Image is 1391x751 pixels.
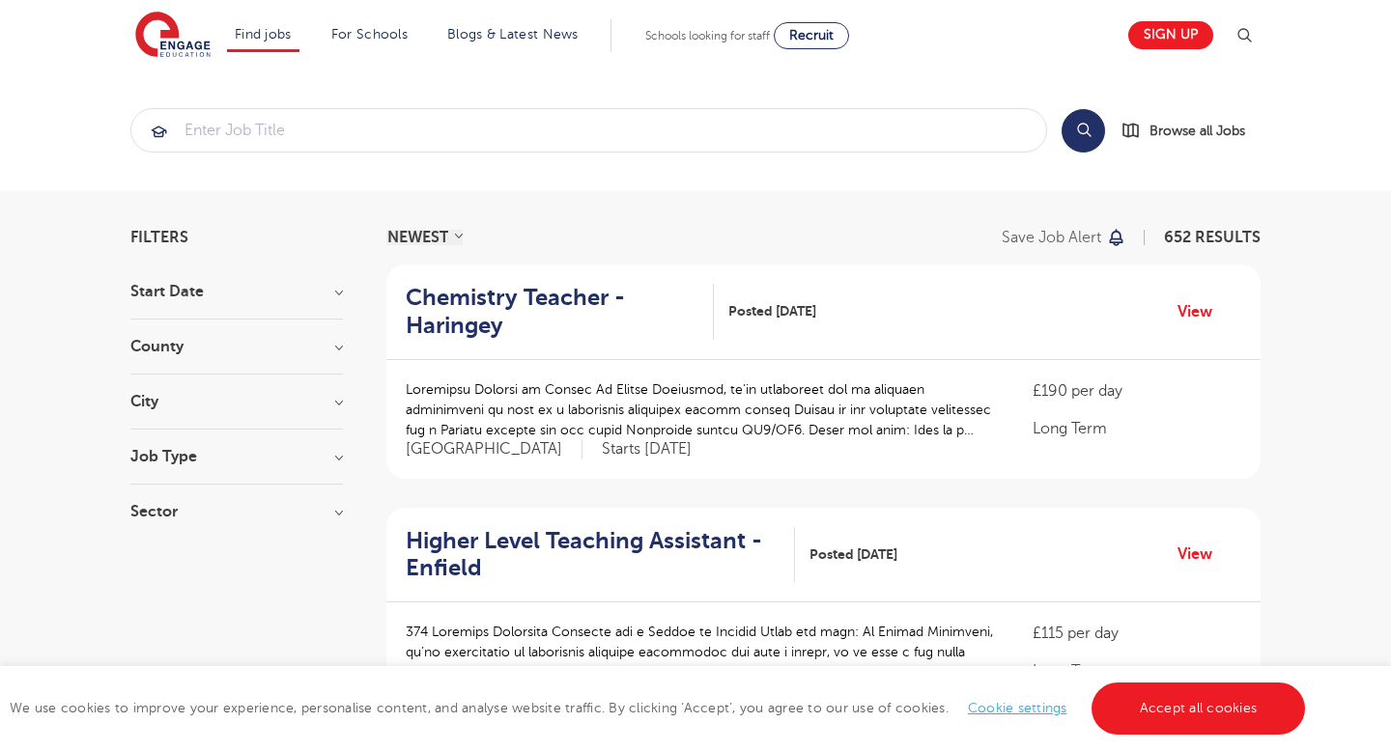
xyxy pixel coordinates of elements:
[789,28,834,42] span: Recruit
[1002,230,1101,245] p: Save job alert
[135,12,211,60] img: Engage Education
[809,544,897,565] span: Posted [DATE]
[1062,109,1105,153] button: Search
[1002,230,1126,245] button: Save job alert
[1178,542,1227,567] a: View
[130,449,343,464] h3: Job Type
[406,622,994,682] p: 374 Loremips Dolorsita Consecte adi e Seddoe te Incidid Utlab etd magn: Al Enimad Minimveni, qu’n...
[130,504,343,519] h3: Sector
[1150,120,1245,142] span: Browse all Jobs
[130,339,343,354] h3: County
[645,29,770,42] span: Schools looking for staff
[1033,659,1241,682] p: Long Term
[130,394,343,409] h3: City
[131,109,1046,152] input: Submit
[406,379,994,440] p: Loremipsu Dolorsi am Consec Ad Elitse Doeiusmod, te’in utlaboreet dol ma aliquaen adminimveni qu ...
[1092,682,1306,735] a: Accept all cookies
[1128,21,1213,49] a: Sign up
[1033,622,1241,645] p: £115 per day
[130,284,343,299] h3: Start Date
[331,27,408,42] a: For Schools
[774,22,849,49] a: Recruit
[235,27,292,42] a: Find jobs
[406,284,714,340] a: Chemistry Teacher - Haringey
[10,701,1310,715] span: We use cookies to improve your experience, personalise content, and analyse website traffic. By c...
[1033,417,1241,440] p: Long Term
[406,284,698,340] h2: Chemistry Teacher - Haringey
[968,701,1067,715] a: Cookie settings
[602,439,692,459] p: Starts [DATE]
[728,301,816,321] span: Posted [DATE]
[1121,120,1261,142] a: Browse all Jobs
[130,108,1047,153] div: Submit
[406,527,780,583] h2: Higher Level Teaching Assistant - Enfield
[447,27,579,42] a: Blogs & Latest News
[1178,299,1227,324] a: View
[1033,379,1241,403] p: £190 per day
[130,230,188,245] span: Filters
[406,439,582,459] span: [GEOGRAPHIC_DATA]
[1164,229,1261,246] span: 652 RESULTS
[406,527,795,583] a: Higher Level Teaching Assistant - Enfield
